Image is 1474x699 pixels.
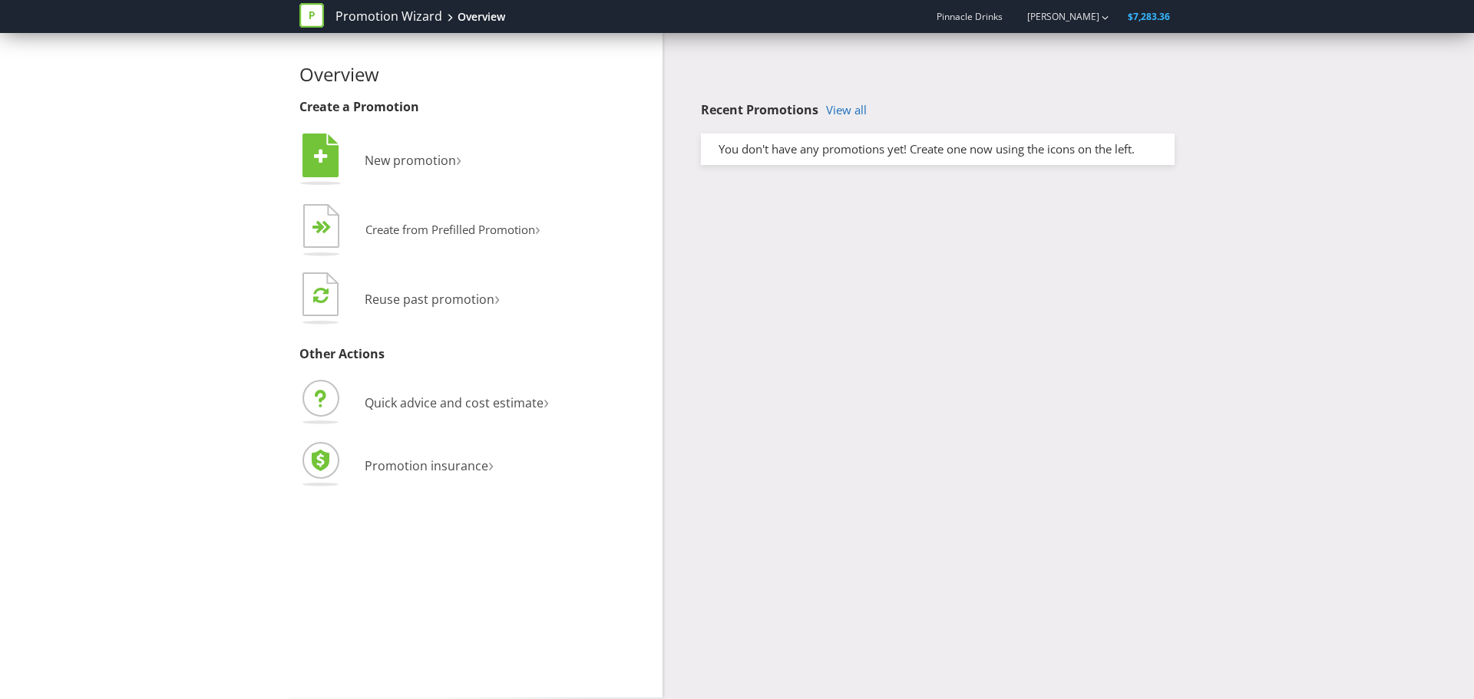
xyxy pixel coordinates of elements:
[826,104,867,117] a: View all
[1012,10,1099,23] a: [PERSON_NAME]
[937,10,1003,23] span: Pinnacle Drinks
[365,152,456,169] span: New promotion
[299,394,549,411] a: Quick advice and cost estimate›
[544,388,549,414] span: ›
[488,451,494,476] span: ›
[322,220,332,235] tspan: 
[365,291,494,308] span: Reuse past promotion
[701,101,818,118] span: Recent Promotions
[299,457,494,474] a: Promotion insurance›
[299,200,541,262] button: Create from Prefilled Promotion›
[335,8,442,25] a: Promotion Wizard
[456,146,461,171] span: ›
[365,394,544,411] span: Quick advice and cost estimate
[313,286,329,304] tspan: 
[365,457,488,474] span: Promotion insurance
[299,101,651,114] h3: Create a Promotion
[314,148,328,165] tspan: 
[494,285,500,310] span: ›
[458,9,505,25] div: Overview
[535,216,540,240] span: ›
[707,141,1168,157] div: You don't have any promotions yet! Create one now using the icons on the left.
[299,64,651,84] h2: Overview
[1128,10,1170,23] span: $7,283.36
[299,348,651,361] h3: Other Actions
[365,222,535,237] span: Create from Prefilled Promotion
